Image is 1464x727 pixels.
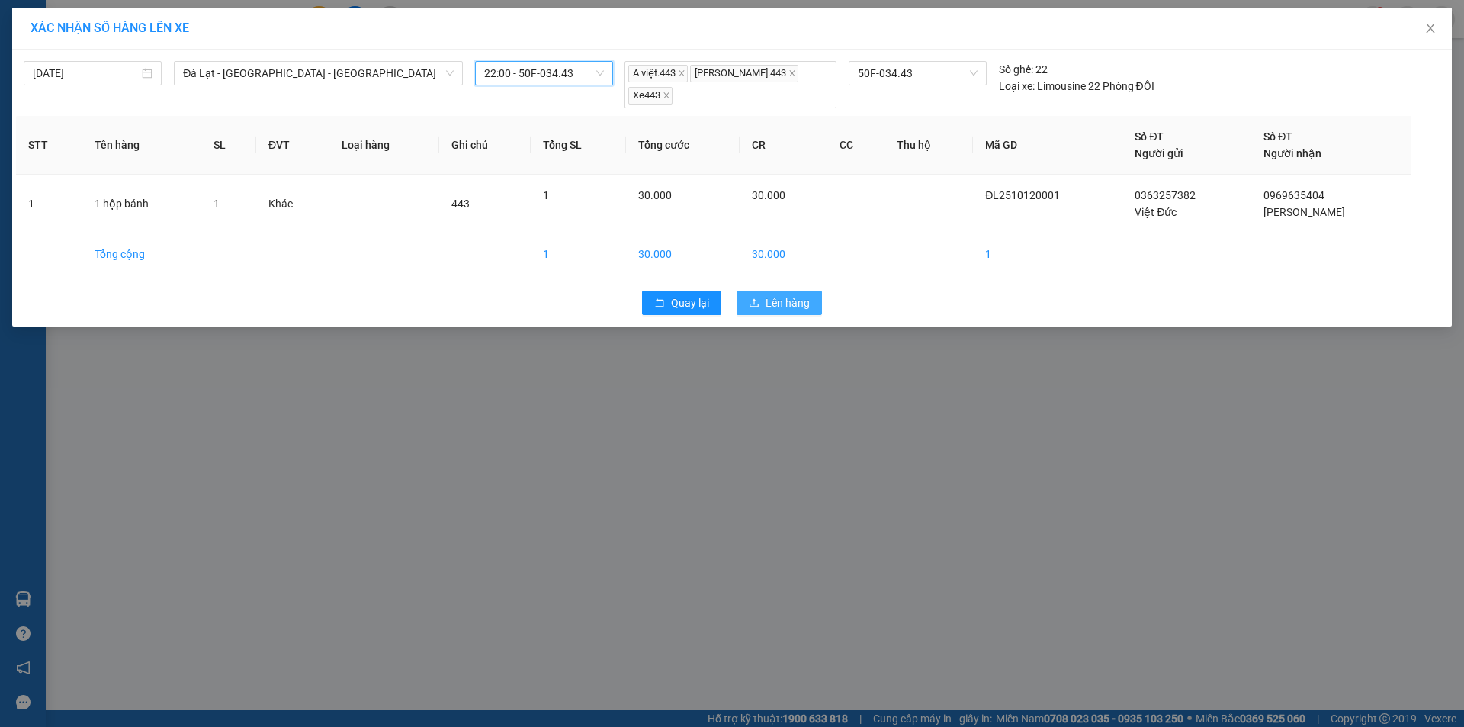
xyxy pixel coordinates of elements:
[13,13,37,29] span: Gửi:
[1135,130,1164,143] span: Số ĐT
[973,116,1122,175] th: Mã GD
[737,291,822,315] button: uploadLên hàng
[740,233,827,275] td: 30.000
[256,116,329,175] th: ĐVT
[663,92,670,99] span: close
[884,116,973,175] th: Thu hộ
[11,100,35,116] span: CR :
[16,175,82,233] td: 1
[638,189,672,201] span: 30.000
[999,61,1033,78] span: Số ghế:
[1135,206,1177,218] span: Việt Đức
[30,21,189,35] span: XÁC NHẬN SỐ HÀNG LÊN XE
[999,61,1048,78] div: 22
[445,69,454,78] span: down
[985,189,1060,201] span: ĐL2510120001
[178,50,301,68] div: [PERSON_NAME]
[531,233,626,275] td: 1
[178,14,215,31] span: Nhận:
[531,116,626,175] th: Tổng SL
[82,233,201,275] td: Tổng cộng
[1135,189,1196,201] span: 0363257382
[183,62,454,85] span: Đà Lạt - Sài Gòn - Bình Dương
[256,175,329,233] td: Khác
[1409,8,1452,50] button: Close
[201,116,256,175] th: SL
[678,69,685,77] span: close
[1263,189,1324,201] span: 0969635404
[999,78,1154,95] div: Limousine 22 Phòng ĐÔI
[11,98,170,117] div: 30.000
[690,65,798,82] span: [PERSON_NAME].443
[749,298,759,310] span: upload
[484,62,604,85] span: 22:00 - 50F-034.43
[628,87,673,105] span: Xe443
[543,189,549,201] span: 1
[178,13,301,50] div: VP Bình Dương
[626,233,740,275] td: 30.000
[82,116,201,175] th: Tên hàng
[13,47,168,66] div: Việt Đức
[827,116,884,175] th: CC
[33,65,139,82] input: 12/10/2025
[628,65,688,82] span: A việt.443
[13,13,168,47] div: [GEOGRAPHIC_DATA]
[788,69,796,77] span: close
[1263,206,1345,218] span: [PERSON_NAME]
[671,294,709,311] span: Quay lại
[1135,147,1183,159] span: Người gửi
[642,291,721,315] button: rollbackQuay lại
[82,175,201,233] td: 1 hộp bánh
[1263,147,1321,159] span: Người nhận
[16,116,82,175] th: STT
[626,116,740,175] th: Tổng cước
[1424,22,1437,34] span: close
[13,66,168,87] div: 0363257382
[752,189,785,201] span: 30.000
[439,116,531,175] th: Ghi chú
[451,198,470,210] span: 443
[973,233,1122,275] td: 1
[858,62,977,85] span: 50F-034.43
[740,116,827,175] th: CR
[1263,130,1292,143] span: Số ĐT
[329,116,438,175] th: Loại hàng
[213,198,220,210] span: 1
[766,294,810,311] span: Lên hàng
[654,298,665,310] span: rollback
[999,78,1035,95] span: Loại xe:
[178,68,301,89] div: 0969635404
